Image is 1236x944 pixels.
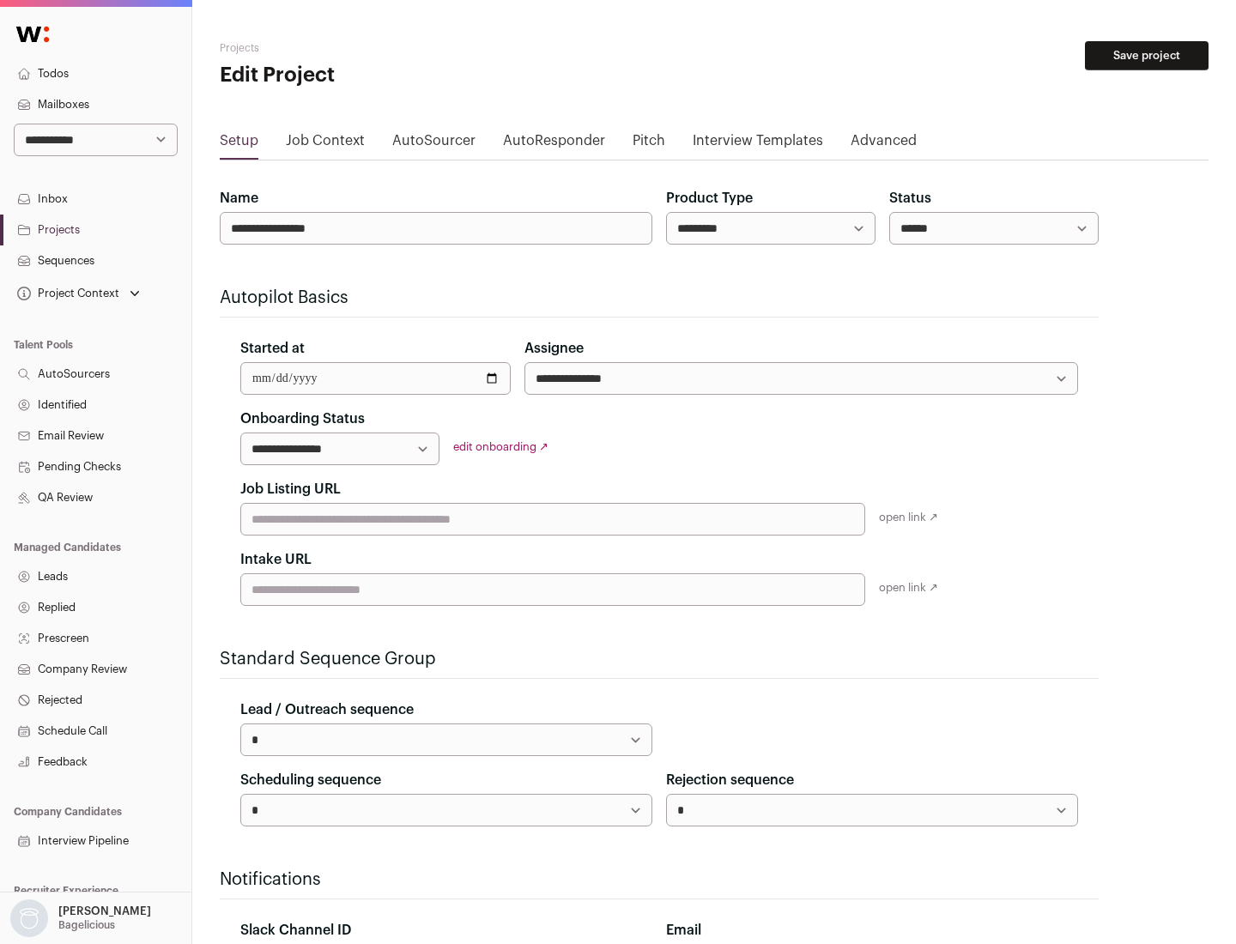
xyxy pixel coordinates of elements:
[851,130,917,158] a: Advanced
[889,188,931,209] label: Status
[14,287,119,300] div: Project Context
[7,899,154,937] button: Open dropdown
[14,281,143,306] button: Open dropdown
[240,770,381,790] label: Scheduling sequence
[392,130,476,158] a: AutoSourcer
[220,62,549,89] h1: Edit Project
[58,918,115,932] p: Bagelicious
[666,188,753,209] label: Product Type
[220,647,1099,671] h2: Standard Sequence Group
[58,905,151,918] p: [PERSON_NAME]
[240,699,414,720] label: Lead / Outreach sequence
[220,868,1099,892] h2: Notifications
[220,286,1099,310] h2: Autopilot Basics
[524,338,584,359] label: Assignee
[240,479,341,499] label: Job Listing URL
[503,130,605,158] a: AutoResponder
[7,17,58,51] img: Wellfound
[633,130,665,158] a: Pitch
[453,441,548,452] a: edit onboarding ↗
[1085,41,1209,70] button: Save project
[220,130,258,158] a: Setup
[10,899,48,937] img: nopic.png
[240,408,365,429] label: Onboarding Status
[240,549,312,570] label: Intake URL
[666,920,1078,941] div: Email
[240,920,351,941] label: Slack Channel ID
[220,41,549,55] h2: Projects
[240,338,305,359] label: Started at
[666,770,794,790] label: Rejection sequence
[220,188,258,209] label: Name
[286,130,365,158] a: Job Context
[693,130,823,158] a: Interview Templates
